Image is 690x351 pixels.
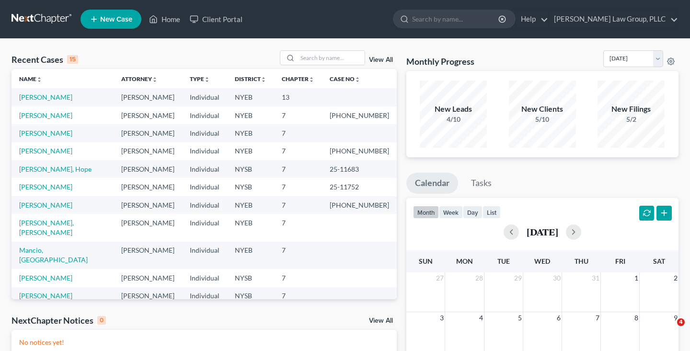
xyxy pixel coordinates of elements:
[114,242,182,269] td: [PERSON_NAME]
[556,312,562,324] span: 6
[182,106,227,124] td: Individual
[261,77,266,82] i: unfold_more
[19,183,72,191] a: [PERSON_NAME]
[227,142,274,160] td: NYEB
[330,75,360,82] a: Case Nounfold_more
[439,312,445,324] span: 3
[114,287,182,305] td: [PERSON_NAME]
[227,242,274,269] td: NYEB
[274,124,322,142] td: 7
[204,77,210,82] i: unfold_more
[182,178,227,196] td: Individual
[274,160,322,178] td: 7
[677,318,685,326] span: 4
[274,242,322,269] td: 7
[412,10,500,28] input: Search by name...
[182,196,227,214] td: Individual
[19,274,72,282] a: [PERSON_NAME]
[653,257,665,265] span: Sat
[19,201,72,209] a: [PERSON_NAME]
[227,160,274,178] td: NYSB
[483,206,501,219] button: list
[322,160,397,178] td: 25-11683
[227,287,274,305] td: NYSB
[413,206,439,219] button: month
[227,88,274,106] td: NYEB
[227,178,274,196] td: NYSB
[322,106,397,124] td: [PHONE_NUMBER]
[527,227,558,237] h2: [DATE]
[549,11,678,28] a: [PERSON_NAME] Law Group, PLLC
[513,272,523,284] span: 29
[19,165,92,173] a: [PERSON_NAME], Hope
[274,106,322,124] td: 7
[419,257,433,265] span: Sun
[182,88,227,106] td: Individual
[274,214,322,241] td: 7
[474,272,484,284] span: 28
[435,272,445,284] span: 27
[369,57,393,63] a: View All
[595,312,600,324] span: 7
[406,56,474,67] h3: Monthly Progress
[633,312,639,324] span: 8
[114,269,182,287] td: [PERSON_NAME]
[369,317,393,324] a: View All
[114,124,182,142] td: [PERSON_NAME]
[11,315,106,326] div: NextChapter Notices
[19,338,389,347] p: No notices yet!
[298,51,365,65] input: Search by name...
[274,142,322,160] td: 7
[19,292,72,300] a: [PERSON_NAME]
[182,269,227,287] td: Individual
[121,75,158,82] a: Attorneyunfold_more
[478,312,484,324] span: 4
[114,142,182,160] td: [PERSON_NAME]
[463,206,483,219] button: day
[19,147,72,155] a: [PERSON_NAME]
[11,54,78,65] div: Recent Cases
[355,77,360,82] i: unfold_more
[282,75,314,82] a: Chapterunfold_more
[274,178,322,196] td: 7
[182,142,227,160] td: Individual
[598,104,665,115] div: New Filings
[182,287,227,305] td: Individual
[114,88,182,106] td: [PERSON_NAME]
[552,272,562,284] span: 30
[19,75,42,82] a: Nameunfold_more
[67,55,78,64] div: 15
[534,257,550,265] span: Wed
[97,316,106,325] div: 0
[274,287,322,305] td: 7
[182,124,227,142] td: Individual
[114,106,182,124] td: [PERSON_NAME]
[114,160,182,178] td: [PERSON_NAME]
[190,75,210,82] a: Typeunfold_more
[322,196,397,214] td: [PHONE_NUMBER]
[456,257,473,265] span: Mon
[274,269,322,287] td: 7
[182,242,227,269] td: Individual
[182,214,227,241] td: Individual
[227,124,274,142] td: NYEB
[420,104,487,115] div: New Leads
[673,312,678,324] span: 9
[420,115,487,124] div: 4/10
[114,196,182,214] td: [PERSON_NAME]
[509,115,576,124] div: 5/10
[227,269,274,287] td: NYSB
[19,111,72,119] a: [PERSON_NAME]
[274,88,322,106] td: 13
[19,93,72,101] a: [PERSON_NAME]
[591,272,600,284] span: 31
[462,173,500,194] a: Tasks
[144,11,185,28] a: Home
[633,272,639,284] span: 1
[615,257,625,265] span: Fri
[182,160,227,178] td: Individual
[516,11,548,28] a: Help
[439,206,463,219] button: week
[517,312,523,324] span: 5
[19,129,72,137] a: [PERSON_NAME]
